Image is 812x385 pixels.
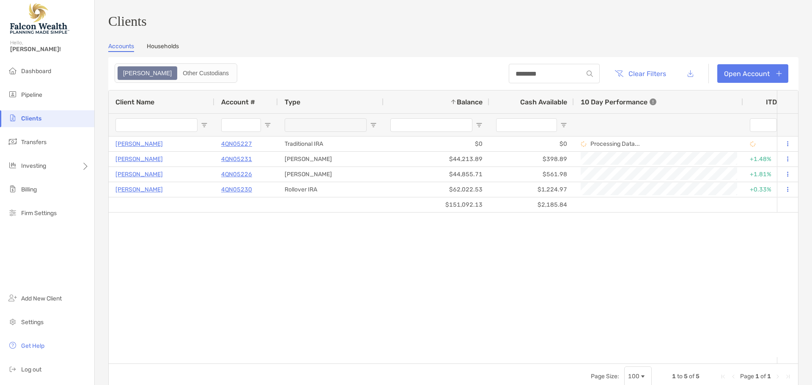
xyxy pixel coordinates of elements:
span: Investing [21,162,46,169]
span: Dashboard [21,68,51,75]
span: Cash Available [520,98,567,106]
img: transfers icon [8,137,18,147]
span: Billing [21,186,37,193]
input: Account # Filter Input [221,118,261,132]
div: $0 [384,137,489,151]
img: get-help icon [8,340,18,350]
div: 10 Day Performance [581,90,656,113]
span: Add New Client [21,295,62,302]
span: of [689,373,694,380]
div: $62,022.53 [384,182,489,197]
a: [PERSON_NAME] [115,139,163,149]
div: +1.81% [750,167,787,181]
div: $2,185.84 [489,197,574,212]
div: First Page [720,373,727,380]
span: Get Help [21,342,44,350]
a: [PERSON_NAME] [115,184,163,195]
button: Open Filter Menu [264,122,271,128]
a: 4QN05227 [221,139,252,149]
span: 5 [696,373,700,380]
div: +1.48% [750,152,787,166]
span: Balance [457,98,483,106]
div: Rollover IRA [278,182,384,197]
span: 5 [684,373,688,380]
a: [PERSON_NAME] [115,169,163,180]
div: Other Custodians [178,67,233,79]
span: 1 [755,373,759,380]
span: [PERSON_NAME]! [10,46,89,53]
button: Clear Filters [608,64,672,83]
a: 4QN05230 [221,184,252,195]
span: of [760,373,766,380]
a: 4QN05226 [221,169,252,180]
span: Log out [21,366,41,373]
img: Processing Data icon [750,141,756,147]
div: Page Size: [591,373,619,380]
div: Next Page [774,373,781,380]
span: Page [740,373,754,380]
div: 100 [628,373,639,380]
div: $44,855.71 [384,167,489,182]
span: 1 [672,373,676,380]
div: Zoe [118,67,176,79]
a: [PERSON_NAME] [115,154,163,164]
button: Open Filter Menu [370,122,377,128]
span: Client Name [115,98,154,106]
span: Transfers [21,139,47,146]
img: firm-settings icon [8,208,18,218]
button: Open Filter Menu [560,122,567,128]
img: add_new_client icon [8,293,18,303]
a: Accounts [108,43,134,52]
div: [PERSON_NAME] [278,167,384,182]
span: Account # [221,98,255,106]
img: investing icon [8,160,18,170]
p: Processing Data... [590,140,640,147]
span: Settings [21,319,44,326]
img: clients icon [8,113,18,123]
span: 1 [767,373,771,380]
img: Falcon Wealth Planning Logo [10,3,69,34]
div: ITD [766,98,787,106]
div: $44,213.89 [384,152,489,167]
div: $398.89 [489,152,574,167]
button: Open Filter Menu [201,122,208,128]
div: $151,092.13 [384,197,489,212]
img: billing icon [8,184,18,194]
div: $561.98 [489,167,574,182]
img: Processing Data icon [581,141,587,147]
div: [PERSON_NAME] [278,152,384,167]
div: Last Page [785,373,791,380]
h3: Clients [108,14,798,29]
input: Balance Filter Input [390,118,472,132]
img: dashboard icon [8,66,18,76]
div: $0 [489,137,574,151]
img: pipeline icon [8,89,18,99]
a: Open Account [717,64,788,83]
div: $1,224.97 [489,182,574,197]
a: Households [147,43,179,52]
input: Cash Available Filter Input [496,118,557,132]
span: Firm Settings [21,210,57,217]
input: ITD Filter Input [750,118,777,132]
div: segmented control [115,63,237,83]
img: settings icon [8,317,18,327]
div: +0.33% [750,183,787,197]
span: Clients [21,115,41,122]
img: input icon [587,71,593,77]
input: Client Name Filter Input [115,118,198,132]
span: to [677,373,683,380]
button: Open Filter Menu [476,122,483,128]
span: Type [285,98,300,106]
div: Traditional IRA [278,137,384,151]
a: 4QN05231 [221,154,252,164]
div: Previous Page [730,373,737,380]
img: logout icon [8,364,18,374]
